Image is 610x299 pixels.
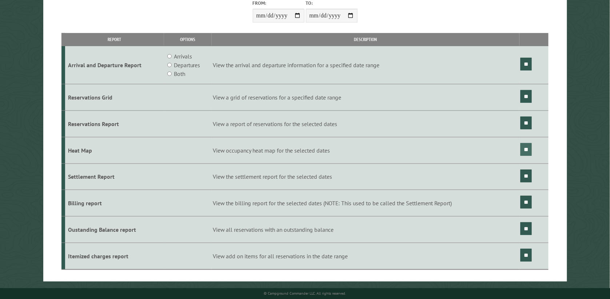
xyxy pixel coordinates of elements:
th: Description [212,33,519,46]
label: Both [174,69,185,78]
td: Heat Map [65,137,164,163]
td: View the billing report for the selected dates (NOTE: This used to be called the Settlement Report) [212,190,519,217]
td: Billing report [65,190,164,217]
td: Arrival and Departure Report [65,46,164,84]
td: Reservations Report [65,110,164,137]
td: Settlement Report [65,163,164,190]
td: Itemized charges report [65,243,164,269]
th: Options [164,33,212,46]
td: Reservations Grid [65,84,164,111]
label: Arrivals [174,52,192,61]
td: View all reservations with an outstanding balance [212,217,519,243]
td: View a report of reservations for the selected dates [212,110,519,137]
td: View occupancy heat map for the selected dates [212,137,519,163]
label: Departures [174,61,200,69]
small: © Campground Commander LLC. All rights reserved. [264,291,346,296]
th: Report [65,33,164,46]
td: View the arrival and departure information for a specified date range [212,46,519,84]
td: Oustanding Balance report [65,217,164,243]
td: View the settlement report for the selected dates [212,163,519,190]
td: View a grid of reservations for a specified date range [212,84,519,111]
td: View add on items for all reservations in the date range [212,243,519,269]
